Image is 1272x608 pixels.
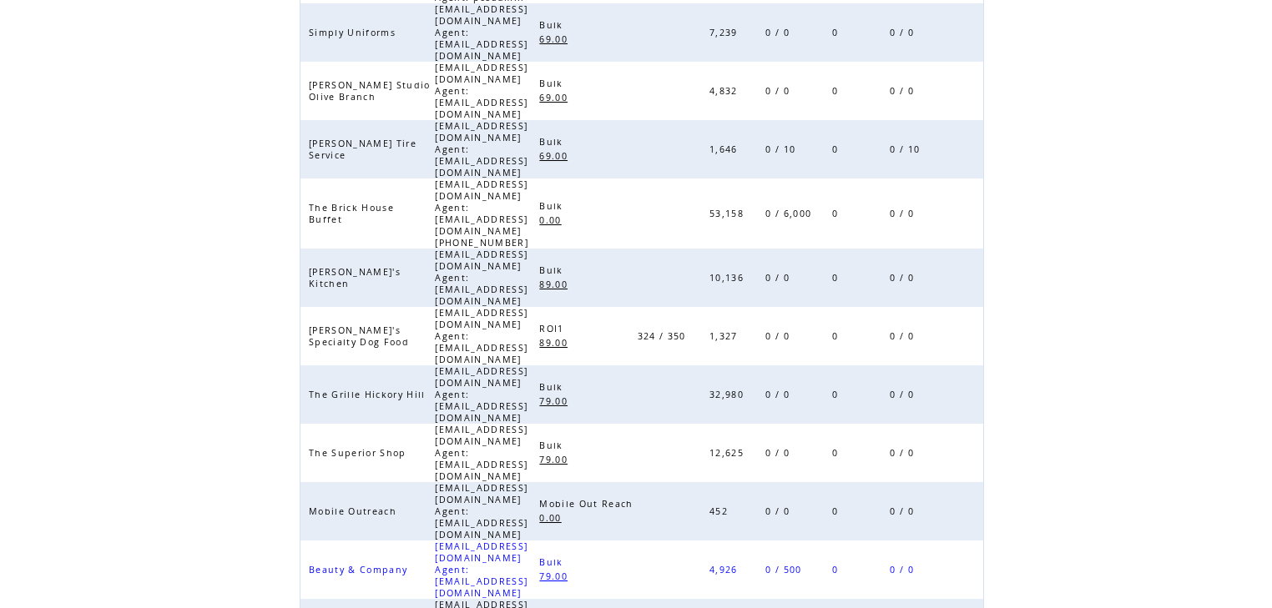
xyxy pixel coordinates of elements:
[309,202,394,225] span: The Brick House Buffet
[832,447,842,459] span: 0
[765,330,794,342] span: 0 / 0
[832,27,842,38] span: 0
[309,564,411,575] span: Beauty & Company
[539,92,572,103] span: 69.00
[832,208,842,219] span: 0
[709,564,742,575] span: 4,926
[539,395,572,407] span: 79.00
[309,389,430,400] span: The Grille Hickory Hill
[435,62,527,120] span: [EMAIL_ADDRESS][DOMAIN_NAME] Agent: [EMAIL_ADDRESS][DOMAIN_NAME]
[765,505,794,517] span: 0 / 0
[709,330,742,342] span: 1,327
[435,540,527,599] span: [EMAIL_ADDRESS][DOMAIN_NAME] Agent: [EMAIL_ADDRESS][DOMAIN_NAME]
[435,178,533,249] span: [EMAIL_ADDRESS][DOMAIN_NAME] Agent: [EMAIL_ADDRESS][DOMAIN_NAME] [PHONE_NUMBER]
[435,424,527,482] span: [EMAIL_ADDRESS][DOMAIN_NAME] Agent: [EMAIL_ADDRESS][DOMAIN_NAME]
[309,266,401,289] span: [PERSON_NAME]'s Kitchen
[832,85,842,97] span: 0
[832,272,842,284] span: 0
[435,120,527,178] span: [EMAIL_ADDRESS][DOMAIN_NAME] Agent: [EMAIL_ADDRESS][DOMAIN_NAME]
[539,33,572,45] span: 69.00
[765,447,794,459] span: 0 / 0
[890,505,918,517] span: 0 / 0
[709,27,742,38] span: 7,239
[539,451,576,465] a: 79.00
[435,482,527,540] span: [EMAIL_ADDRESS][DOMAIN_NAME] Agent: [EMAIL_ADDRESS][DOMAIN_NAME]
[435,365,527,424] span: [EMAIL_ADDRESS][DOMAIN_NAME] Agent: [EMAIL_ADDRESS][DOMAIN_NAME]
[832,505,842,517] span: 0
[890,564,918,575] span: 0 / 0
[709,505,732,517] span: 452
[539,212,569,226] a: 0.00
[539,276,576,290] a: 89.00
[539,334,576,349] a: 89.00
[539,556,567,568] span: Bulk
[309,79,431,103] span: [PERSON_NAME] Studio Olive Branch
[539,264,567,276] span: Bulk
[709,208,748,219] span: 53,158
[309,27,400,38] span: Simply Uniforms
[832,143,842,155] span: 0
[539,323,568,334] span: ROI1
[890,330,918,342] span: 0 / 0
[539,568,576,582] a: 79.00
[832,389,842,400] span: 0
[890,272,918,284] span: 0 / 0
[539,498,637,510] span: Mobile Out Reach
[539,279,572,290] span: 89.00
[890,85,918,97] span: 0 / 0
[890,27,918,38] span: 0 / 0
[890,143,924,155] span: 0 / 10
[765,143,800,155] span: 0 / 10
[709,143,742,155] span: 1,646
[539,148,576,162] a: 69.00
[890,447,918,459] span: 0 / 0
[435,3,527,62] span: [EMAIL_ADDRESS][DOMAIN_NAME] Agent: [EMAIL_ADDRESS][DOMAIN_NAME]
[539,150,572,162] span: 69.00
[539,19,567,31] span: Bulk
[539,31,576,45] a: 69.00
[539,512,565,524] span: 0.00
[539,200,567,212] span: Bulk
[435,307,527,365] span: [EMAIL_ADDRESS][DOMAIN_NAME] Agent: [EMAIL_ADDRESS][DOMAIN_NAME]
[539,136,567,148] span: Bulk
[890,208,918,219] span: 0 / 0
[890,389,918,400] span: 0 / 0
[539,393,576,407] a: 79.00
[765,389,794,400] span: 0 / 0
[832,330,842,342] span: 0
[765,564,805,575] span: 0 / 500
[539,440,567,451] span: Bulk
[539,89,576,103] a: 69.00
[709,389,748,400] span: 32,980
[765,85,794,97] span: 0 / 0
[539,337,572,349] span: 89.00
[765,272,794,284] span: 0 / 0
[832,564,842,575] span: 0
[709,447,748,459] span: 12,625
[539,570,572,582] span: 79.00
[539,454,572,465] span: 79.00
[765,27,794,38] span: 0 / 0
[309,447,411,459] span: The Superior Shop
[638,330,690,342] span: 324 / 350
[709,272,748,284] span: 10,136
[309,138,416,161] span: [PERSON_NAME] Tire Service
[435,249,527,307] span: [EMAIL_ADDRESS][DOMAIN_NAME] Agent: [EMAIL_ADDRESS][DOMAIN_NAME]
[309,505,401,517] span: Mobile Outreach
[539,381,567,393] span: Bulk
[309,324,413,348] span: [PERSON_NAME]'s Specialty Dog Food
[539,78,567,89] span: Bulk
[765,208,815,219] span: 0 / 6,000
[709,85,742,97] span: 4,832
[539,214,565,226] span: 0.00
[539,510,569,524] a: 0.00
